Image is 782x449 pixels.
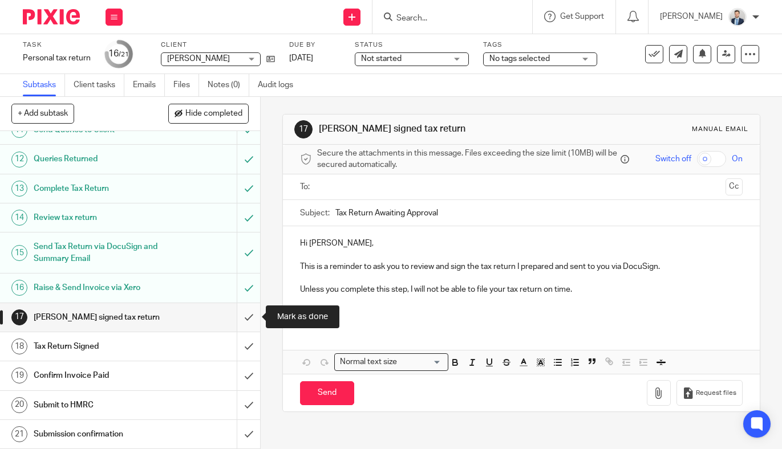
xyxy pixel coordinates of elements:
[108,47,129,60] div: 16
[728,8,747,26] img: LinkedIn%20Profile.jpeg
[34,238,161,267] h1: Send Tax Return via DocuSign and Summary Email
[11,210,27,226] div: 14
[300,238,743,249] p: Hi [PERSON_NAME],
[34,367,161,384] h1: Confirm Invoice Paid
[483,40,597,50] label: Tags
[289,54,313,62] span: [DATE]
[289,40,341,50] label: Due by
[119,51,129,58] small: /21
[34,209,161,226] h1: Review tax return
[319,123,546,135] h1: [PERSON_NAME] signed tax return
[161,40,275,50] label: Client
[23,52,91,64] div: Personal tax return
[173,74,199,96] a: Files
[11,426,27,442] div: 21
[655,153,691,165] span: Switch off
[337,356,399,368] span: Normal text size
[294,120,313,138] div: 17
[732,153,743,165] span: On
[23,9,80,25] img: Pixie
[34,309,161,326] h1: [PERSON_NAME] signed tax return
[676,380,743,406] button: Request files
[11,309,27,325] div: 17
[317,148,618,171] span: Secure the attachments in this message. Files exceeding the size limit (10MB) will be secured aut...
[23,74,65,96] a: Subtasks
[300,284,743,295] p: Unless you complete this step, I will not be able to file your tax return on time.
[361,55,402,63] span: Not started
[300,307,743,319] p: Thank you.
[34,150,161,168] h1: Queries Returned
[11,245,27,261] div: 15
[34,426,161,443] h1: Submission confirmation
[167,55,230,63] span: [PERSON_NAME]
[726,178,743,195] button: Cc
[300,181,313,193] label: To:
[300,207,330,219] label: Subject:
[11,104,74,123] button: + Add subtask
[34,279,161,296] h1: Raise & Send Invoice via Xero
[300,381,354,406] input: Send
[11,397,27,413] div: 20
[11,181,27,197] div: 13
[489,55,550,63] span: No tags selected
[355,40,469,50] label: Status
[34,338,161,355] h1: Tax Return Signed
[560,13,604,21] span: Get Support
[34,397,161,414] h1: Submit to HMRC
[11,280,27,296] div: 16
[168,104,249,123] button: Hide completed
[258,74,302,96] a: Audit logs
[696,389,736,398] span: Request files
[11,338,27,354] div: 18
[23,40,91,50] label: Task
[133,74,165,96] a: Emails
[11,152,27,168] div: 12
[208,74,249,96] a: Notes (0)
[185,109,242,119] span: Hide completed
[300,261,743,272] p: This is a reminder to ask you to review and sign the tax return I prepared and sent to you via Do...
[11,368,27,383] div: 19
[692,125,748,134] div: Manual email
[400,356,441,368] input: Search for option
[74,74,124,96] a: Client tasks
[395,14,498,24] input: Search
[660,11,723,22] p: [PERSON_NAME]
[34,180,161,197] h1: Complete Tax Return
[334,353,448,371] div: Search for option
